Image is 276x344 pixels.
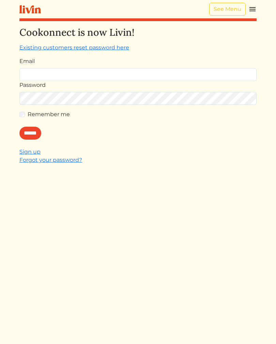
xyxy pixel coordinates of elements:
h2: Cookonnect is now Livin! [19,27,257,38]
a: Existing customers reset password here [19,44,129,51]
a: Forgot your password? [19,157,82,163]
label: Password [19,81,46,89]
img: menu_hamburger-cb6d353cf0ecd9f46ceae1c99ecbeb4a00e71ca567a856bd81f57e9d8c17bb26.svg [248,5,257,13]
label: Email [19,57,35,65]
a: See Menu [209,3,246,16]
label: Remember me [28,110,70,119]
a: Sign up [19,148,41,155]
img: livin-logo-a0d97d1a881af30f6274990eb6222085a2533c92bbd1e4f22c21b4f0d0e3210c.svg [19,5,41,14]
